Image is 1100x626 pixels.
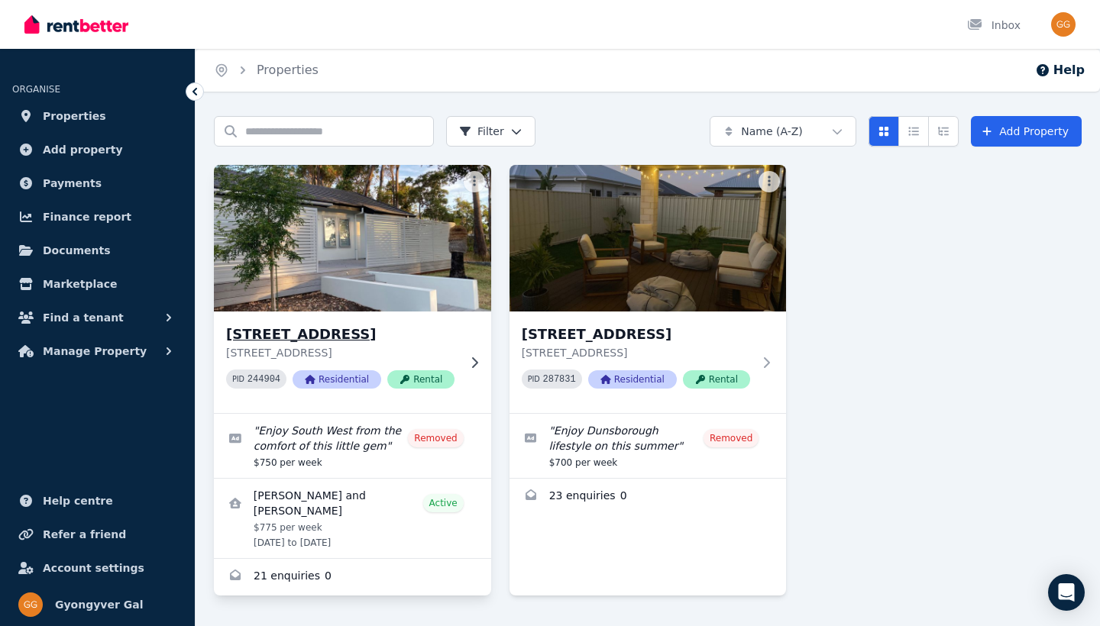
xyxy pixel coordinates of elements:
a: Finance report [12,202,183,232]
a: Edit listing: Enjoy South West from the comfort of this little gem [214,414,491,478]
span: ORGANISE [12,84,60,95]
code: 287831 [543,374,576,385]
span: Residential [588,370,677,389]
button: Expanded list view [928,116,959,147]
a: Help centre [12,486,183,516]
span: Marketplace [43,275,117,293]
button: More options [759,171,780,192]
span: Documents [43,241,111,260]
span: Name (A-Z) [741,124,803,139]
span: Rental [387,370,455,389]
a: Add Property [971,116,1082,147]
span: Payments [43,174,102,192]
span: Filter [459,124,504,139]
span: Finance report [43,208,131,226]
span: Rental [683,370,750,389]
a: Marketplace [12,269,183,299]
span: Residential [293,370,381,389]
button: Card view [869,116,899,147]
small: PID [232,375,244,383]
a: Documents [12,235,183,266]
button: Help [1035,61,1085,79]
a: Refer a friend [12,519,183,550]
a: 2 Timber Court, Cowaramup[STREET_ADDRESS][STREET_ADDRESS]PID 244904ResidentialRental [214,165,491,413]
a: View details for Rebecca Lang and Will Cowie [214,479,491,558]
span: Properties [43,107,106,125]
a: Payments [12,168,183,198]
a: 39 Swinley Approach, Dunsborough[STREET_ADDRESS][STREET_ADDRESS]PID 287831ResidentialRental [510,165,787,413]
button: Compact list view [898,116,929,147]
h3: [STREET_ADDRESS] [522,324,753,345]
div: Open Intercom Messenger [1048,574,1085,611]
img: 39 Swinley Approach, Dunsborough [510,165,787,311]
button: Filter [446,116,535,147]
button: More options [464,171,485,192]
button: Find a tenant [12,302,183,333]
img: RentBetter [24,13,128,36]
div: View options [869,116,959,147]
button: Manage Property [12,336,183,366]
nav: Breadcrumb [196,49,337,92]
a: Edit listing: Enjoy Dunsborough lifestyle on this summer [510,414,787,478]
img: 2 Timber Court, Cowaramup [207,161,498,315]
p: [STREET_ADDRESS] [522,345,753,360]
a: Account settings [12,553,183,583]
span: Gyongyver Gal [55,595,144,614]
img: Gyongyver Gal [18,592,43,617]
span: Refer a friend [43,525,126,544]
span: Manage Property [43,342,147,360]
h3: [STREET_ADDRESS] [226,324,458,345]
a: Enquiries for 2 Timber Court, Cowaramup [214,559,491,595]
span: Account settings [43,559,144,577]
a: Properties [12,101,183,131]
p: [STREET_ADDRESS] [226,345,458,360]
a: Properties [257,63,319,77]
code: 244904 [247,374,280,385]
small: PID [528,375,540,383]
img: Gyongyver Gal [1051,12,1076,37]
div: Inbox [967,18,1021,33]
button: Name (A-Z) [710,116,856,147]
span: Find a tenant [43,308,124,327]
a: Add property [12,134,183,165]
a: Enquiries for 39 Swinley Approach, Dunsborough [510,479,787,515]
span: Add property [43,140,123,159]
span: Help centre [43,492,113,510]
